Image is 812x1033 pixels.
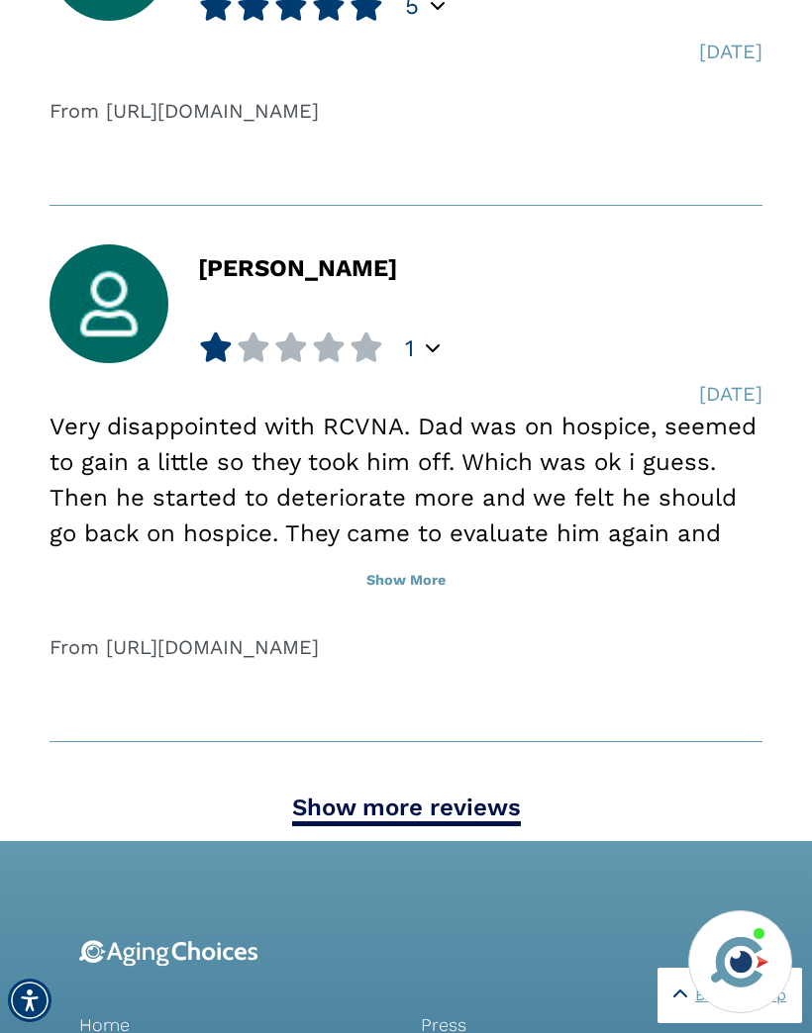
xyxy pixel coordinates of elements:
div: Popover trigger [426,336,440,360]
img: user_avatar.jpg [50,244,168,363]
img: 9-logo.svg [79,940,258,967]
div: [DATE] [699,379,762,409]
div: From [URL][DOMAIN_NAME] [50,96,762,126]
div: [DATE] [699,37,762,66]
button: Show More [50,559,762,603]
div: Very disappointed with RCVNA. Dad was on hospice, seemed to gain a little so they took him off. W... [50,409,762,765]
span: 1 [405,333,414,363]
div: [PERSON_NAME] [198,256,397,363]
div: From [URL][DOMAIN_NAME] [50,632,762,662]
div: Accessibility Menu [8,979,51,1022]
a: Show more reviews [292,794,521,826]
img: avatar [706,928,773,995]
iframe: iframe [420,628,792,898]
span: Back to Top [695,984,786,1007]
